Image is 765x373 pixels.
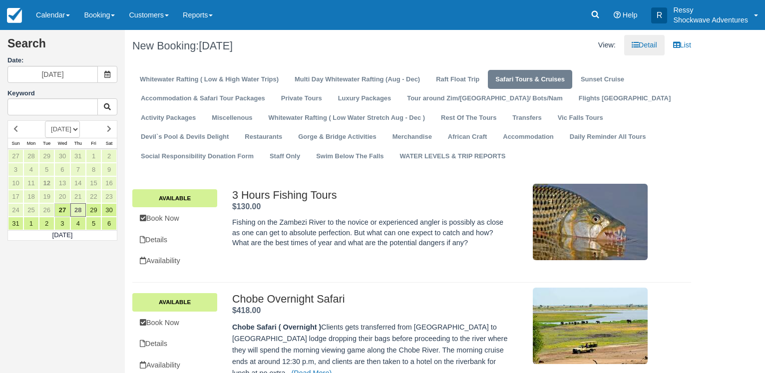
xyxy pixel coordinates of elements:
a: 21 [70,190,86,203]
a: Multi Day Whitewater Rafting (Aug - Dec) [287,70,427,89]
a: List [666,35,699,55]
a: WATER LEVELS & TRIP REPORTS [392,147,513,166]
a: Raft Float Trip [428,70,487,89]
img: checkfront-main-nav-mini-logo.png [7,8,22,23]
a: Details [132,230,217,250]
i: Help [614,11,621,18]
label: Keyword [7,89,35,97]
h2: 3 Hours Fishing Tours [232,189,509,201]
p: Shockwave Adventures [673,15,748,25]
h1: New Booking: [132,40,404,52]
strong: Chobe Safari ( Overnight ) [232,323,321,331]
a: Availability [132,251,217,271]
a: 3 [8,163,23,176]
a: 12 [39,176,54,190]
a: 11 [23,176,39,190]
a: Social Responsibility Donation Form [133,147,261,166]
a: 25 [23,203,39,217]
a: Safari Tours & Cruises [488,70,572,89]
a: 9 [101,163,117,176]
a: Accommodation [495,127,561,147]
h2: Chobe Overnight Safari [232,293,509,305]
a: 1 [86,149,101,163]
a: Vic Falls Tours [550,108,611,128]
a: 19 [39,190,54,203]
a: Activity Packages [133,108,203,128]
a: Transfers [505,108,549,128]
a: Miscellenous [204,108,260,128]
a: 15 [86,176,101,190]
a: Flights [GEOGRAPHIC_DATA] [571,89,678,108]
a: 18 [23,190,39,203]
label: Date: [7,56,117,65]
a: 4 [70,217,86,230]
a: 28 [23,149,39,163]
a: 22 [86,190,101,203]
a: 6 [101,217,117,230]
h2: Search [7,37,117,56]
strong: Price: $418 [232,306,261,315]
button: Keyword Search [97,98,117,115]
th: Thu [70,138,86,149]
span: $130.00 [232,202,261,211]
th: Sat [101,138,117,149]
p: Fishing on the Zambezi River to the novice or experienced angler is possibly as close as one can ... [232,217,509,248]
a: 23 [101,190,117,203]
a: Gorge & Bridge Activities [291,127,383,147]
a: Accommodation & Safari Tour Packages [133,89,273,108]
a: 3 [54,217,70,230]
th: Sun [8,138,23,149]
img: M85-1 [533,184,648,260]
a: Book Now [132,313,217,333]
th: Fri [86,138,101,149]
th: Mon [23,138,39,149]
p: Ressy [673,5,748,15]
strong: Price: $130 [232,202,261,211]
a: 27 [8,149,23,163]
a: African Craft [440,127,494,147]
td: [DATE] [8,230,117,240]
a: Book Now [132,208,217,229]
a: Restaurants [237,127,290,147]
a: 13 [54,176,70,190]
a: 30 [54,149,70,163]
a: 28 [70,203,86,217]
a: Devil`s Pool & Devils Delight [133,127,236,147]
a: 8 [86,163,101,176]
a: Details [132,334,217,354]
a: 29 [39,149,54,163]
a: Detail [624,35,665,55]
a: Swim Below The Falls [309,147,391,166]
a: 1 [23,217,39,230]
div: R [651,7,667,23]
a: Available [132,189,217,207]
a: 5 [86,217,101,230]
span: [DATE] [199,39,233,52]
a: 24 [8,203,23,217]
a: Daily Reminder All Tours [562,127,654,147]
a: 16 [101,176,117,190]
a: Whitewater Rafting ( Low & High Water Trips) [132,70,286,89]
a: 26 [39,203,54,217]
span: Help [623,11,638,19]
li: View: [591,35,623,55]
a: 2 [101,149,117,163]
th: Tue [39,138,54,149]
a: 2 [39,217,54,230]
img: M100-1 [533,288,648,364]
a: 30 [101,203,117,217]
a: 29 [86,203,101,217]
a: Rest Of The Tours [433,108,504,128]
a: 4 [23,163,39,176]
a: 17 [8,190,23,203]
span: $418.00 [232,306,261,315]
a: 31 [8,217,23,230]
a: 10 [8,176,23,190]
a: Staff Only [262,147,308,166]
a: Merchandise [385,127,439,147]
a: Tour around Zim/[GEOGRAPHIC_DATA]/ Bots/Nam [399,89,570,108]
a: 14 [70,176,86,190]
a: 20 [54,190,70,203]
a: 27 [54,203,70,217]
a: 6 [54,163,70,176]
